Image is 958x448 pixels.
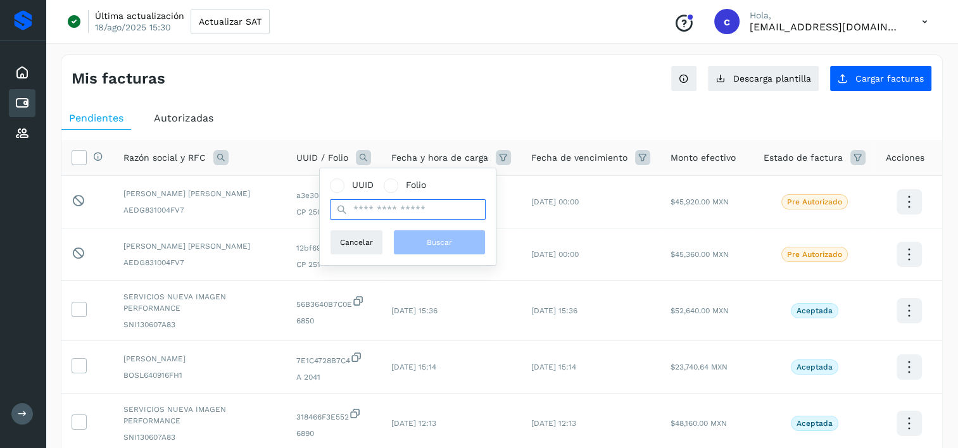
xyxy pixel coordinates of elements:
[797,306,833,315] p: Aceptada
[296,259,371,270] span: CP 251
[296,371,371,383] span: A 2041
[797,363,833,371] p: Aceptada
[797,419,833,428] p: Aceptada
[296,295,371,310] span: 56B3640B7C0E
[787,197,842,206] p: Pre Autorizado
[123,204,276,216] span: AEDG831004FV7
[123,151,206,165] span: Razón social y RFC
[531,151,627,165] span: Fecha de vencimiento
[123,370,276,381] span: BOSL640916FH1
[296,351,371,366] span: 7E1C4728B7C4
[123,291,276,314] span: SERVICIOS NUEVA IMAGEN PERFORMANCE
[733,74,811,83] span: Descarga plantilla
[199,17,262,26] span: Actualizar SAT
[9,120,35,147] div: Proveedores
[531,250,579,259] span: [DATE] 00:00
[829,65,932,92] button: Cargar facturas
[296,315,371,327] span: 6850
[787,250,842,259] p: Pre Autorizado
[296,206,371,218] span: CP 250
[391,419,436,428] span: [DATE] 12:13
[531,363,576,371] span: [DATE] 15:14
[764,151,843,165] span: Estado de factura
[9,59,35,87] div: Inicio
[69,112,123,124] span: Pendientes
[123,404,276,426] span: SERVICIOS NUEVA IMAGEN PERFORMANCE
[707,65,819,92] button: Descarga plantilla
[123,319,276,330] span: SNI130607A83
[296,239,371,254] span: 12bf691603f2
[123,257,276,268] span: AEDG831004FV7
[95,10,184,22] p: Última actualización
[391,363,436,371] span: [DATE] 15:14
[123,353,276,364] span: [PERSON_NAME]
[671,197,729,206] span: $45,920.00 MXN
[296,428,371,439] span: 6890
[671,306,729,315] span: $52,640.00 MXN
[750,10,902,21] p: Hola,
[72,70,165,88] h4: Mis facturas
[855,74,924,83] span: Cargar facturas
[191,9,270,34] button: Actualizar SAT
[531,306,577,315] span: [DATE] 15:36
[750,21,902,33] p: cxp@53cargo.com
[123,240,276,252] span: [PERSON_NAME] [PERSON_NAME]
[296,186,371,201] span: a3e305badf46
[886,151,924,165] span: Acciones
[95,22,171,33] p: 18/ago/2025 15:30
[531,419,576,428] span: [DATE] 12:13
[391,151,488,165] span: Fecha y hora de carga
[296,408,371,423] span: 318466F3E552
[9,89,35,117] div: Cuentas por pagar
[671,151,736,165] span: Monto efectivo
[123,432,276,443] span: SNI130607A83
[123,188,276,199] span: [PERSON_NAME] [PERSON_NAME]
[671,419,727,428] span: $48,160.00 MXN
[154,112,213,124] span: Autorizadas
[671,363,728,371] span: $23,740.64 MXN
[671,250,729,259] span: $45,360.00 MXN
[531,197,579,206] span: [DATE] 00:00
[296,151,348,165] span: UUID / Folio
[391,306,438,315] span: [DATE] 15:36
